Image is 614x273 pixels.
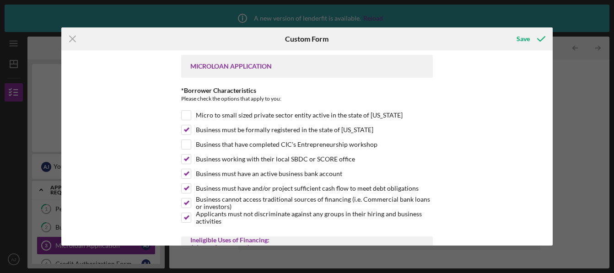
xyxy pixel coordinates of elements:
div: Please check the options that apply to you: [181,94,433,106]
label: Micro to small sized private sector entity active in the state of [US_STATE] [196,111,403,120]
div: Ineligible Uses of Financing: [190,236,424,244]
h6: Custom Form [285,35,329,43]
label: Business must have an active business bank account [196,169,342,178]
div: Save [517,30,530,48]
label: Business cannot access traditional sources of financing (i.e. Commercial bank loans or investors) [196,198,433,208]
label: Business that have completed CIC's Entrepreneurship workshop [196,140,377,149]
label: Business must be formally registered in the state of [US_STATE] [196,125,373,134]
button: Save [507,30,553,48]
div: MICROLOAN APPLICATION [190,63,424,70]
label: Business must have and/or project sufficient cash flow to meet debt obligations [196,184,419,193]
div: 1. Loans for personal use 2. Activities identified as environmentally hazardous 2. Speculative in... [190,244,424,273]
label: Business working with their local SBDC or SCORE office [196,155,355,164]
div: *Borrower Characteristics [181,87,433,94]
label: Applicants must not discriminate against any groups in their hiring and business activities [196,213,433,222]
